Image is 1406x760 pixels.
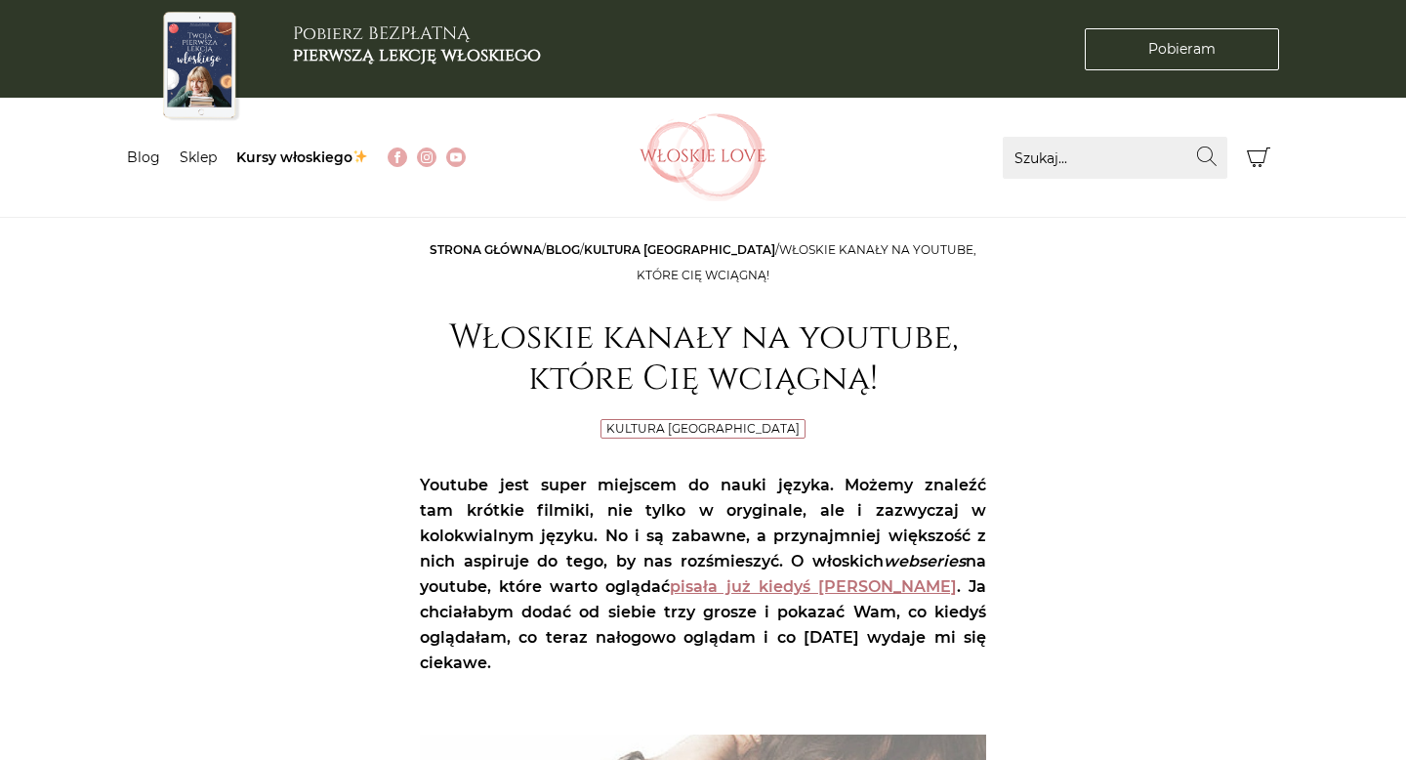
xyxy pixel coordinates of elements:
a: Blog [546,242,580,257]
a: Sklep [180,148,217,166]
img: ✨ [353,149,367,163]
a: Blog [127,148,160,166]
a: pisała już kiedyś [PERSON_NAME] [670,577,956,596]
button: Koszyk [1237,137,1279,179]
a: Pobieram [1085,28,1279,70]
h3: Pobierz BEZPŁATNĄ [293,23,541,65]
em: webseries [884,552,966,570]
span: Włoskie kanały na youtube, które Cię wciągną! [637,242,976,282]
span: / / / [430,242,976,282]
img: Włoskielove [640,113,766,201]
a: Kultura [GEOGRAPHIC_DATA] [606,421,800,436]
span: Pobieram [1148,39,1216,60]
a: Kultura [GEOGRAPHIC_DATA] [584,242,775,257]
a: Kursy włoskiego [236,148,368,166]
a: Strona główna [430,242,542,257]
input: Szukaj... [1003,137,1227,179]
b: pierwszą lekcję włoskiego [293,43,541,67]
p: Youtube jest super miejscem do nauki języka. Możemy znaleźć tam krótkie filmiki, nie tylko w oryg... [420,473,986,676]
h1: Włoskie kanały na youtube, które Cię wciągną! [420,317,986,400]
